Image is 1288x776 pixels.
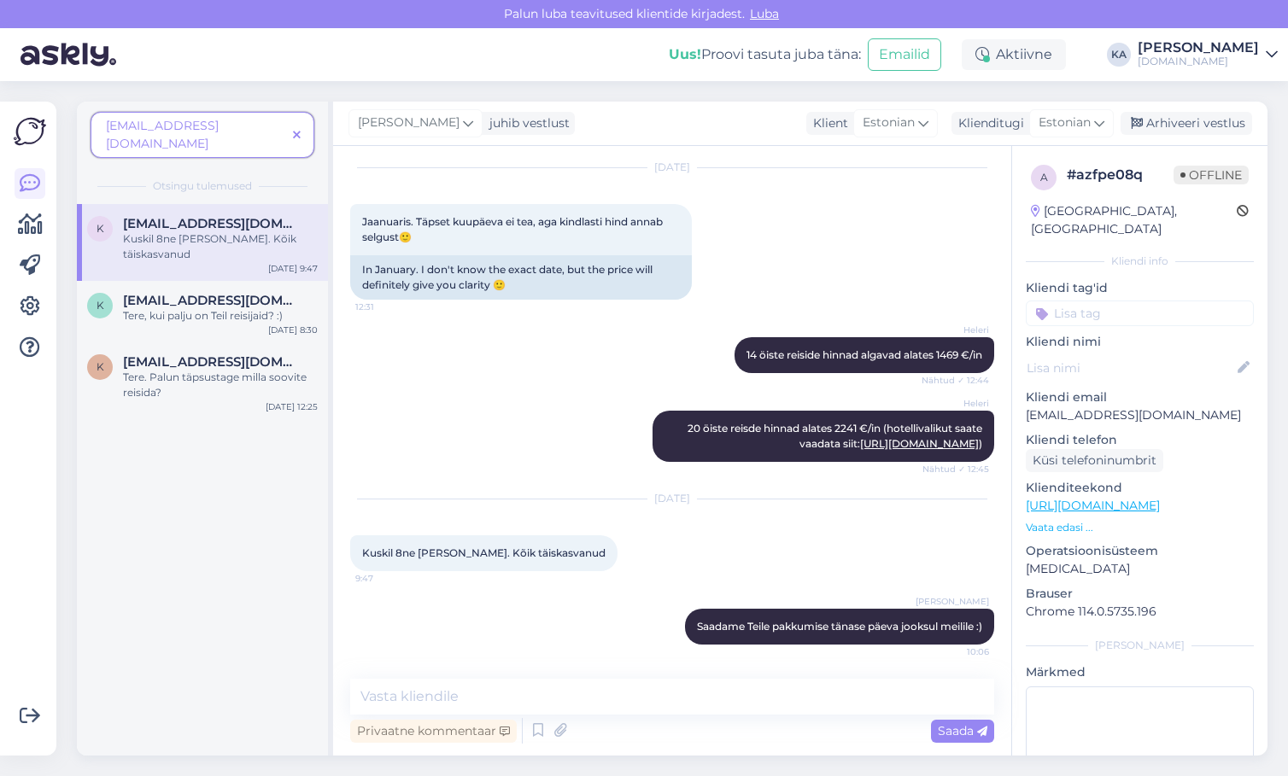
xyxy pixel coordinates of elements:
span: 9:47 [355,572,419,585]
div: [DATE] [350,491,994,506]
span: kairi.lillmaa@mail.ee [123,354,301,370]
div: [DATE] 12:25 [266,400,318,413]
div: Arhiveeri vestlus [1121,112,1252,135]
span: Nähtud ✓ 12:44 [922,374,989,387]
a: [URL][DOMAIN_NAME] [1026,498,1160,513]
div: Klienditugi [951,114,1024,132]
span: Estonian [1039,114,1091,132]
p: Kliendi tag'id [1026,279,1254,297]
div: Kuskil 8ne [PERSON_NAME]. Kõik täiskasvanud [123,231,318,262]
span: [PERSON_NAME] [358,114,460,132]
div: [DOMAIN_NAME] [1138,55,1259,68]
span: Nähtud ✓ 12:45 [922,463,989,476]
span: 10:06 [925,645,989,658]
button: Emailid [868,38,941,71]
div: # azfpe08q [1067,165,1174,185]
span: Jaanuaris. Täpset kuupäeva ei tea, aga kindlasti hind annab selgust🙂 [362,215,665,243]
div: Proovi tasuta juba täna: [669,44,861,65]
input: Lisa nimi [1027,359,1234,377]
div: [PERSON_NAME] [1026,638,1254,653]
p: Kliendi telefon [1026,431,1254,449]
p: [MEDICAL_DATA] [1026,560,1254,578]
p: Kliendi nimi [1026,333,1254,351]
div: Tere. Palun täpsustage milla soovite reisida? [123,370,318,400]
img: Askly Logo [14,115,46,148]
p: Kliendi email [1026,388,1254,406]
div: [DATE] 9:47 [268,262,318,275]
p: [EMAIL_ADDRESS][DOMAIN_NAME] [1026,406,1254,424]
p: Märkmed [1026,663,1254,681]
div: Klient [806,114,848,132]
div: juhib vestlust [483,114,570,132]
a: [URL][DOMAIN_NAME] [860,437,979,450]
span: Estonian [863,114,915,132]
span: Saada [938,723,987,738]
span: [EMAIL_ADDRESS][DOMAIN_NAME] [106,118,219,151]
div: Küsi telefoninumbrit [1026,449,1163,472]
span: Otsingu tulemused [153,178,252,194]
span: [PERSON_NAME] [916,595,989,608]
span: k [97,222,104,235]
span: k [97,299,104,312]
span: 20 öiste reisde hinnad alates 2241 €/in (hotellivalikut saate vaadata siit: ) [688,422,985,450]
div: KA [1107,43,1131,67]
span: Saadame Teile pakkumise tänase päeva jooksul meilile :) [697,620,982,633]
span: a [1040,171,1048,184]
input: Lisa tag [1026,300,1254,326]
div: Privaatne kommentaar [350,720,517,743]
div: In January. I don't know the exact date, but the price will definitely give you clarity 🙂 [350,255,692,300]
div: Kliendi info [1026,254,1254,269]
span: kairi.lillmaa@mail.ee [123,216,301,231]
div: Aktiivne [962,39,1066,70]
span: Luba [745,6,784,21]
p: Klienditeekond [1026,479,1254,497]
p: Chrome 114.0.5735.196 [1026,603,1254,621]
span: Heleri [925,324,989,336]
div: [DATE] [350,160,994,175]
p: Vaata edasi ... [1026,520,1254,535]
div: [GEOGRAPHIC_DATA], [GEOGRAPHIC_DATA] [1031,202,1237,238]
div: [DATE] 8:30 [268,324,318,336]
div: Tere, kui palju on Teil reisijaid? :) [123,308,318,324]
p: Brauser [1026,585,1254,603]
span: 12:31 [355,300,419,313]
span: Heleri [925,397,989,410]
b: Uus! [669,46,701,62]
span: 14 öiste reiside hinnad algavad alates 1469 €/in [746,348,982,361]
span: k [97,360,104,373]
p: Operatsioonisüsteem [1026,542,1254,560]
span: Offline [1174,166,1249,184]
a: [PERSON_NAME][DOMAIN_NAME] [1138,41,1278,68]
span: Kuskil 8ne [PERSON_NAME]. Kõik täiskasvanud [362,546,606,559]
div: [PERSON_NAME] [1138,41,1259,55]
span: kairi.lillmaa@mail.ee [123,293,301,308]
